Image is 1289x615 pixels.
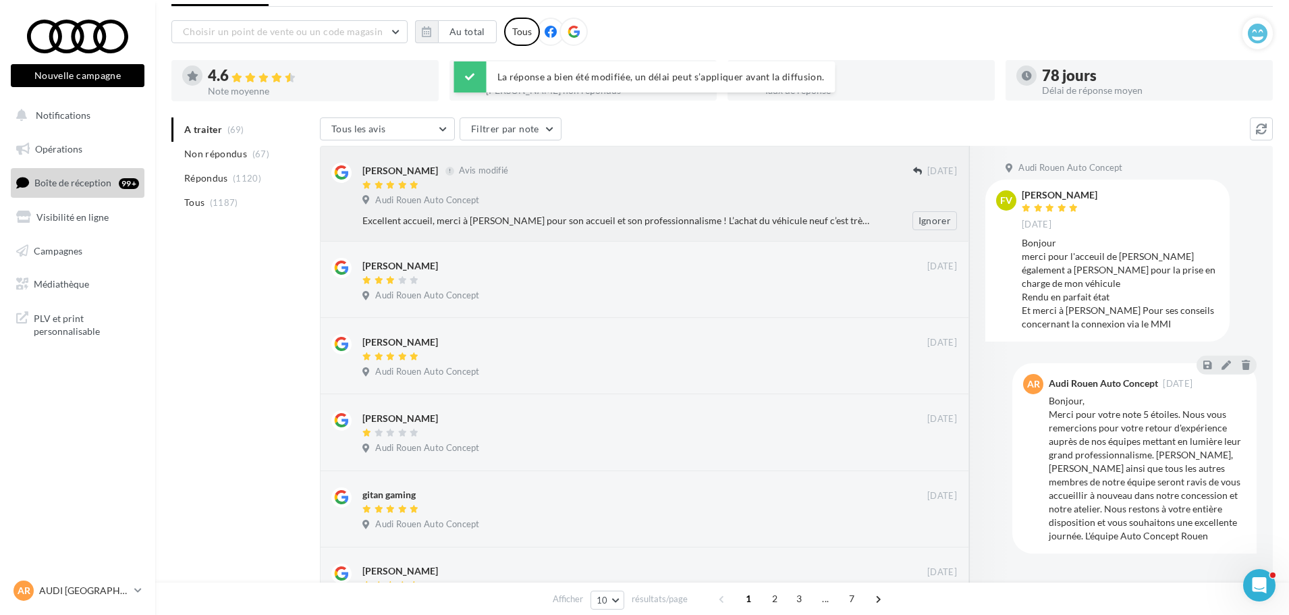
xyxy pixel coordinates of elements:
div: Bonjour, Merci pour votre note 5 étoiles. Nous vous remercions pour votre retour d'expérience aup... [1049,394,1246,543]
div: [PERSON_NAME] [362,336,438,349]
button: Ignorer [912,211,957,230]
span: [DATE] [927,261,957,273]
span: 10 [597,595,608,606]
span: Répondus [184,171,228,185]
span: Opérations [35,143,82,155]
div: Taux de réponse [764,86,984,95]
span: ... [815,588,836,610]
span: Audi Rouen Auto Concept [375,366,479,378]
span: (1187) [210,197,238,208]
div: Audi Rouen Auto Concept [1049,379,1158,388]
span: Non répondus [184,147,247,161]
iframe: Intercom live chat [1243,569,1276,601]
span: 1 [738,588,759,610]
span: Avis modifié [459,165,508,176]
a: AR AUDI [GEOGRAPHIC_DATA] [11,578,144,604]
div: gitan gaming [362,488,416,502]
div: [PERSON_NAME] [362,412,438,425]
span: 7 [841,588,862,610]
span: Visibilité en ligne [36,211,109,223]
div: 99+ [119,178,139,189]
a: Boîte de réception99+ [8,168,147,197]
span: Audi Rouen Auto Concept [375,194,479,207]
span: [DATE] [927,566,957,579]
span: Tous [184,196,204,209]
span: 2 [764,588,786,610]
span: [DATE] [1022,219,1051,231]
button: Notifications [8,101,142,130]
button: Nouvelle campagne [11,64,144,87]
span: AR [1027,377,1040,391]
a: Campagnes [8,237,147,265]
button: Filtrer par note [460,117,561,140]
span: FV [1000,194,1012,207]
button: Tous les avis [320,117,455,140]
a: Médiathèque [8,270,147,298]
span: Audi Rouen Auto Concept [375,290,479,302]
span: PLV et print personnalisable [34,309,139,338]
span: (67) [252,149,269,159]
div: 94 % [764,68,984,83]
button: Au total [415,20,497,43]
span: Audi Rouen Auto Concept [1018,162,1122,174]
div: [PERSON_NAME] [362,564,438,578]
button: Choisir un point de vente ou un code magasin [171,20,408,43]
span: [DATE] [927,413,957,425]
span: [DATE] [927,165,957,178]
a: Opérations [8,135,147,163]
a: Visibilité en ligne [8,203,147,232]
button: Au total [438,20,497,43]
p: AUDI [GEOGRAPHIC_DATA] [39,584,129,597]
span: 3 [788,588,810,610]
div: La réponse a bien été modifiée, un délai peut s’appliquer avant la diffusion. [454,61,835,92]
span: Choisir un point de vente ou un code magasin [183,26,383,37]
button: 10 [591,591,625,610]
div: [PERSON_NAME] [362,259,438,273]
span: Campagnes [34,244,82,256]
span: Notifications [36,109,90,121]
div: Excellent accueil, merci à [PERSON_NAME] pour son accueil et son professionnalisme ! L’achat du v... [362,214,869,228]
a: PLV et print personnalisable [8,304,147,344]
span: Tous les avis [331,123,386,134]
span: résultats/page [632,593,688,606]
div: Bonjour merci pour l'acceuil de [PERSON_NAME] également a [PERSON_NAME] pour la prise en charge d... [1022,236,1219,331]
span: Audi Rouen Auto Concept [375,442,479,454]
span: AR [18,584,30,597]
span: Médiathèque [34,278,89,290]
div: 78 jours [1042,68,1262,83]
div: Délai de réponse moyen [1042,86,1262,95]
div: [PERSON_NAME] [362,164,438,178]
div: [PERSON_NAME] [1022,190,1097,200]
div: Tous [504,18,540,46]
span: Audi Rouen Auto Concept [375,518,479,531]
span: [DATE] [927,490,957,502]
span: Afficher [553,593,583,606]
span: [DATE] [1163,379,1192,388]
div: 4.6 [208,68,428,84]
span: Boîte de réception [34,177,111,188]
span: (1120) [233,173,261,184]
span: [DATE] [927,337,957,349]
div: Note moyenne [208,86,428,96]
